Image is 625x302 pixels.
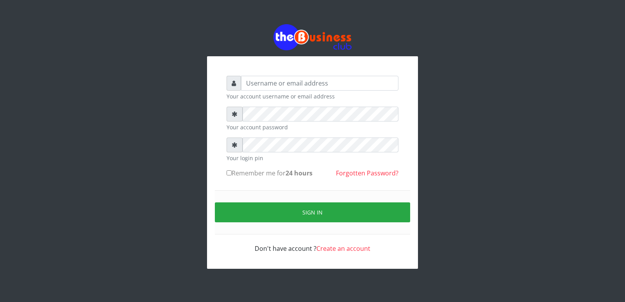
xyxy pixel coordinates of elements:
[215,202,410,222] button: Sign in
[286,169,312,177] b: 24 hours
[227,234,398,253] div: Don't have account ?
[227,170,232,175] input: Remember me for24 hours
[227,123,398,131] small: Your account password
[336,169,398,177] a: Forgotten Password?
[241,76,398,91] input: Username or email address
[227,92,398,100] small: Your account username or email address
[227,154,398,162] small: Your login pin
[316,244,370,253] a: Create an account
[227,168,312,178] label: Remember me for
